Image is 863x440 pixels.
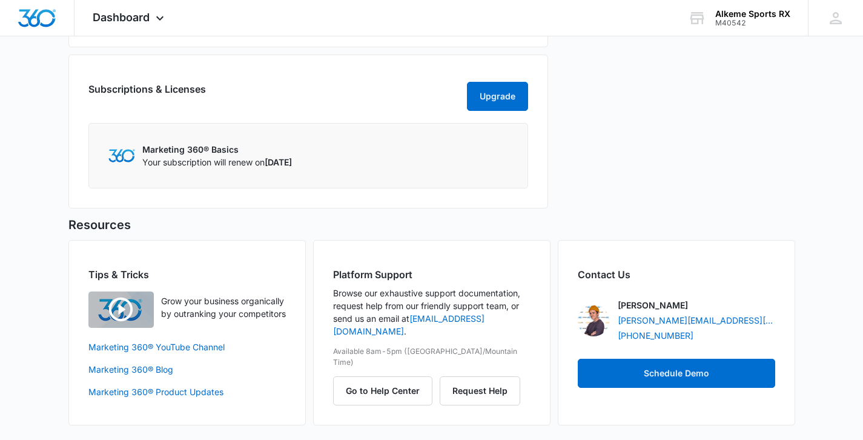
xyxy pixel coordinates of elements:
[333,267,531,282] h2: Platform Support
[333,385,440,396] a: Go to Help Center
[142,156,292,168] p: Your subscription will renew on
[715,9,790,19] div: account name
[93,11,150,24] span: Dashboard
[618,314,775,327] a: [PERSON_NAME][EMAIL_ADDRESS][PERSON_NAME][DOMAIN_NAME]
[618,329,693,342] a: [PHONE_NUMBER]
[715,19,790,27] div: account id
[88,385,286,398] a: Marketing 360® Product Updates
[88,341,286,353] a: Marketing 360® YouTube Channel
[440,376,520,405] button: Request Help
[578,267,775,282] h2: Contact Us
[618,299,688,312] p: [PERSON_NAME]
[333,376,432,405] button: Go to Help Center
[88,363,286,376] a: Marketing 360® Blog
[333,287,531,338] p: Browse our exhaustive support documentation, request help from our friendly support team, or send...
[142,143,292,156] p: Marketing 360® Basics
[88,267,286,282] h2: Tips & Tricks
[88,292,154,328] img: Quick Overview Video
[108,149,135,162] img: Marketing 360 Logo
[161,295,286,320] p: Grow your business organically by outranking your competitors
[578,359,775,388] button: Schedule Demo
[265,157,292,167] span: [DATE]
[440,385,520,396] a: Request Help
[88,82,206,106] h2: Subscriptions & Licenses
[578,305,609,336] img: Simon Gulau
[68,216,795,234] h5: Resources
[467,82,528,111] button: Upgrade
[333,346,531,368] p: Available 8am-5pm ([GEOGRAPHIC_DATA]/Mountain Time)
